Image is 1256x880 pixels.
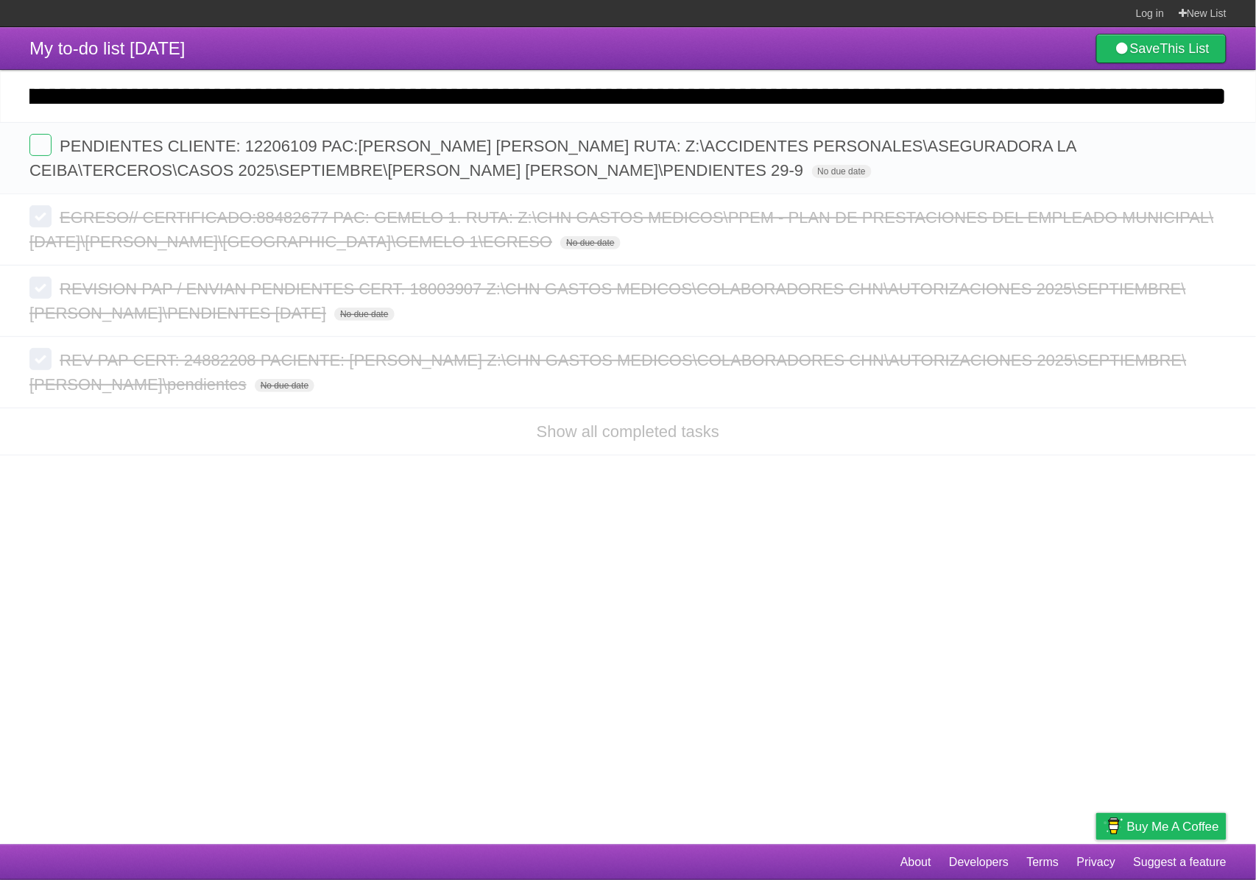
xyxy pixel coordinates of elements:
[537,422,719,441] a: Show all completed tasks
[29,205,52,227] label: Done
[29,38,186,58] span: My to-do list [DATE]
[949,848,1009,876] a: Developers
[29,208,1214,251] span: EGRESO// CERTIFICADO:88482677 PAC: GEMELO 1. RUTA: Z:\CHN GASTOS MEDICOS\PPEM - PLAN DE PRESTACIO...
[560,236,620,249] span: No due date
[29,348,52,370] label: Done
[1077,848,1115,876] a: Privacy
[29,137,1076,180] span: PENDIENTES CLIENTE: 12206109 PAC:[PERSON_NAME] [PERSON_NAME] RUTA: Z:\ACCIDENTES PERSONALES\ASEGU...
[334,308,394,321] span: No due date
[900,848,931,876] a: About
[1096,34,1227,63] a: SaveThis List
[1027,848,1059,876] a: Terms
[29,280,1186,322] span: REVISION PAP / ENVIAN PENDIENTES CERT. 18003907 Z:\CHN GASTOS MEDICOS\COLABORADORES CHN\AUTORIZAC...
[255,379,314,392] span: No due date
[812,165,872,178] span: No due date
[1134,848,1227,876] a: Suggest a feature
[1096,813,1227,840] a: Buy me a coffee
[29,277,52,299] label: Done
[29,351,1187,394] span: REV PAP CERT: 24882208 PACIENTE: [PERSON_NAME] Z:\CHN GASTOS MEDICOS\COLABORADORES CHN\AUTORIZACI...
[1160,41,1210,56] b: This List
[29,134,52,156] label: Done
[1127,814,1219,840] span: Buy me a coffee
[1104,814,1123,839] img: Buy me a coffee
